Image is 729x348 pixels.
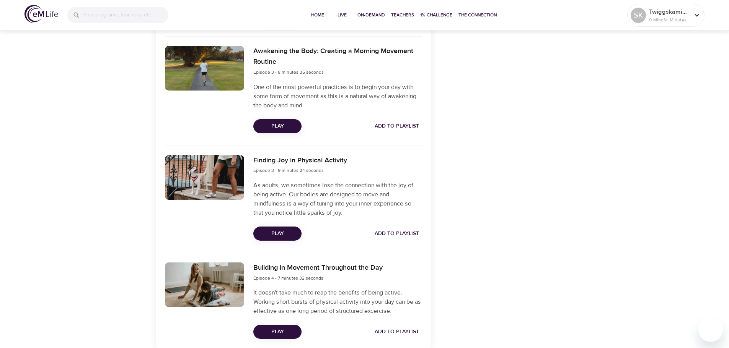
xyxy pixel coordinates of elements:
span: Teachers [391,11,414,19]
button: Add to Playlist [372,119,422,133]
span: Play [259,229,295,238]
span: Home [308,11,327,19]
span: Live [333,11,351,19]
button: Play [253,325,302,339]
span: On-Demand [357,11,385,19]
button: Add to Playlist [372,325,422,339]
h6: Finding Joy in Physical Activity [253,155,347,166]
span: Play [259,121,295,131]
span: The Connection [458,11,497,19]
h6: Building in Movement Throughout the Day [253,262,383,274]
span: Episode 3 - 8 minutes 35 seconds [253,69,324,75]
span: Episode 4 - 7 minutes 32 seconds [253,275,323,281]
button: Add to Playlist [372,227,422,241]
span: Add to Playlist [375,327,419,337]
iframe: Button to launch messaging window [698,317,723,342]
span: 1% Challenge [420,11,452,19]
img: logo [24,5,58,23]
span: Add to Playlist [375,229,419,238]
p: Twiggskaminsky [649,7,690,16]
p: As adults, we sometimes lose the connection with the joy of being active. Our bodies are designed... [253,181,422,217]
div: SK [631,8,646,23]
span: Episode 3 - 9 minutes 24 seconds [253,167,324,173]
button: Play [253,119,302,133]
h6: Awakening the Body: Creating a Morning Movement Routine [253,46,422,68]
p: One of the most powerful practices is to begin your day with some form of movement as this is a n... [253,83,422,110]
p: 0 Mindful Minutes [649,16,690,23]
input: Find programs, teachers, etc... [83,7,168,23]
span: Add to Playlist [375,121,419,131]
p: It doesn't take much to reap the benefits of being active. Working short bursts of physical activ... [253,288,422,316]
span: Play [259,327,295,337]
button: Play [253,227,302,241]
